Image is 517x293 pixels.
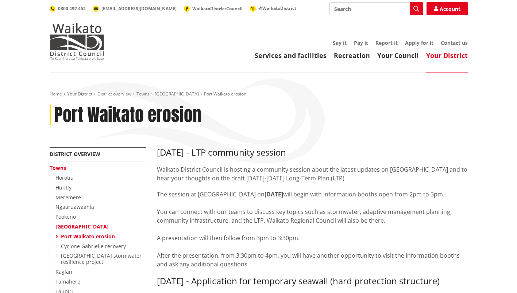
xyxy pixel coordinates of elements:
[50,23,104,60] img: Waikato District Council - Te Kaunihera aa Takiwaa o Waikato
[55,278,80,285] a: Tamahere
[155,91,199,97] a: [GEOGRAPHIC_DATA]
[427,2,468,15] a: Account
[50,164,66,171] a: Towns
[61,252,142,265] a: [GEOGRAPHIC_DATA] stormwater resilience project
[50,91,62,97] a: Home
[55,213,76,220] a: Pookeno
[55,203,94,210] a: Ngaaruawaahia
[55,174,74,181] a: Horotiu
[258,5,296,11] span: @WaikatoDistrict
[377,51,419,60] a: Your Council
[55,268,72,275] a: Raglan
[441,39,468,46] a: Contact us
[375,39,398,46] a: Report it
[50,91,468,97] nav: breadcrumb
[265,190,283,198] strong: [DATE]
[333,39,347,46] a: Say it
[50,5,86,12] a: 0800 492 452
[58,5,86,12] span: 0800 492 452
[101,5,177,12] span: [EMAIL_ADDRESS][DOMAIN_NAME]
[61,233,115,240] a: Port Waikato erosion
[157,165,468,183] p: Waikato District Council is hosting a community session about the latest updates on [GEOGRAPHIC_D...
[157,190,468,269] p: The session at [GEOGRAPHIC_DATA] on will begin with information booths open from 2pm to 3pm. You ...
[50,151,100,157] a: District overview
[61,243,126,250] a: Cyclone Gabrielle recovery
[255,51,327,60] a: Services and facilities
[157,147,468,158] h3: [DATE] - LTP community session
[334,51,370,60] a: Recreation
[67,91,92,97] a: Your District
[157,276,468,286] h3: [DATE] - Application for temporary seawall (hard protection structure)
[184,5,243,12] a: WaikatoDistrictCouncil
[426,51,468,60] a: Your District
[250,5,296,11] a: @WaikatoDistrict
[55,184,72,191] a: Huntly
[55,194,81,201] a: Meremere
[192,5,243,12] span: WaikatoDistrictCouncil
[329,2,423,15] input: Search input
[204,91,246,97] span: Port Waikato erosion
[97,91,131,97] a: District overview
[354,39,368,46] a: Pay it
[136,91,150,97] a: Towns
[55,223,109,230] a: [GEOGRAPHIC_DATA]
[93,5,177,12] a: [EMAIL_ADDRESS][DOMAIN_NAME]
[54,105,201,126] h1: Port Waikato erosion
[405,39,433,46] a: Apply for it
